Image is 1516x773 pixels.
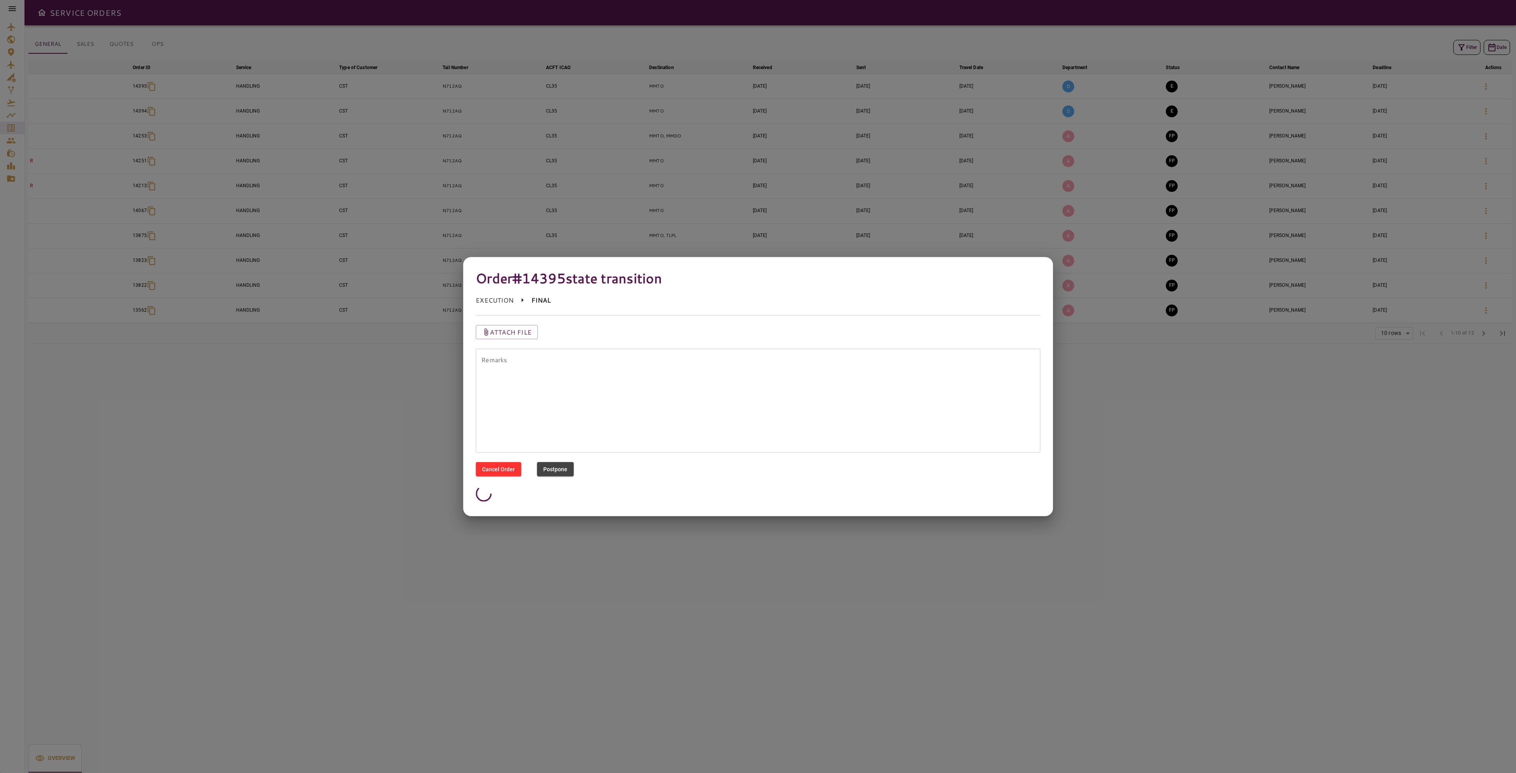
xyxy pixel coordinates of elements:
[531,295,551,305] p: FINAL
[476,269,1040,286] h4: Order #14395 state transition
[476,462,521,476] button: Cancel Order
[537,462,574,476] button: Postpone
[476,325,538,339] button: Attach file
[490,327,531,337] p: Attach file
[476,295,514,305] p: EXECUTION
